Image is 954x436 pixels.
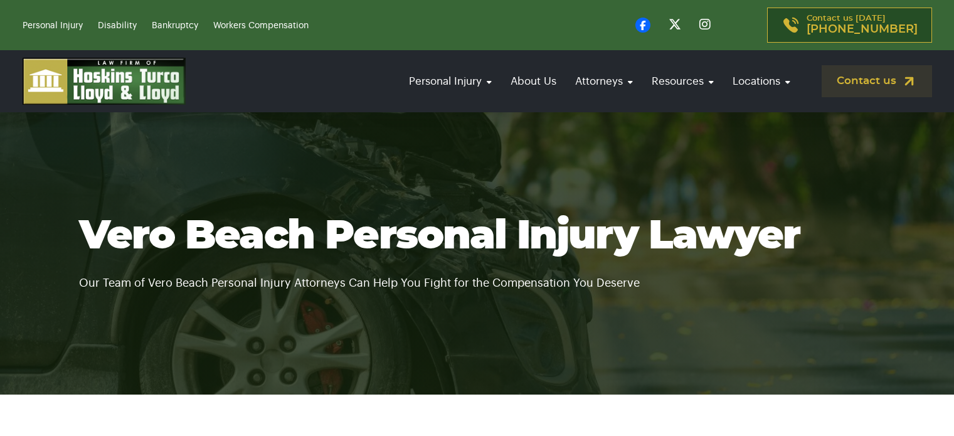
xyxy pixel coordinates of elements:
[822,65,932,97] a: Contact us
[726,63,797,99] a: Locations
[569,63,639,99] a: Attorneys
[23,21,83,30] a: Personal Injury
[807,14,918,36] p: Contact us [DATE]
[79,258,876,292] p: Our Team of Vero Beach Personal Injury Attorneys Can Help You Fight for the Compensation You Deserve
[79,215,876,258] h1: Vero Beach Personal Injury Lawyer
[98,21,137,30] a: Disability
[403,63,498,99] a: Personal Injury
[645,63,720,99] a: Resources
[23,58,186,105] img: logo
[152,21,198,30] a: Bankruptcy
[767,8,932,43] a: Contact us [DATE][PHONE_NUMBER]
[504,63,563,99] a: About Us
[213,21,309,30] a: Workers Compensation
[807,23,918,36] span: [PHONE_NUMBER]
